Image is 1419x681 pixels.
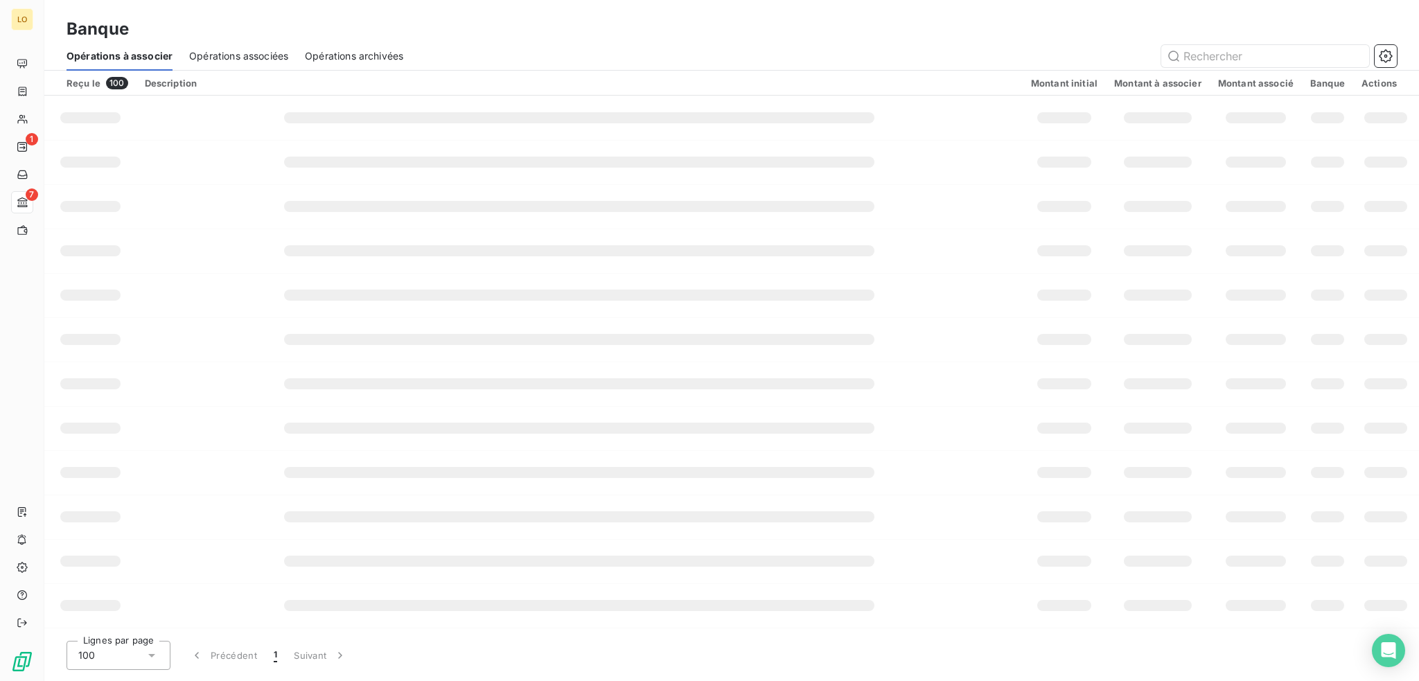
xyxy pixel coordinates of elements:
[78,648,95,662] span: 100
[182,641,265,670] button: Précédent
[1114,78,1201,89] div: Montant à associer
[1161,45,1369,67] input: Rechercher
[67,77,128,89] div: Reçu le
[67,49,173,63] span: Opérations à associer
[285,641,355,670] button: Suivant
[274,648,277,662] span: 1
[305,49,403,63] span: Opérations archivées
[1372,634,1405,667] div: Open Intercom Messenger
[106,77,127,89] span: 100
[11,8,33,30] div: LO
[26,188,38,201] span: 7
[1361,78,1397,89] div: Actions
[265,641,285,670] button: 1
[1218,78,1294,89] div: Montant associé
[26,133,38,145] span: 1
[1310,78,1345,89] div: Banque
[189,49,288,63] span: Opérations associées
[67,17,129,42] h3: Banque
[11,651,33,673] img: Logo LeanPay
[145,78,1014,89] div: Description
[1031,78,1098,89] div: Montant initial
